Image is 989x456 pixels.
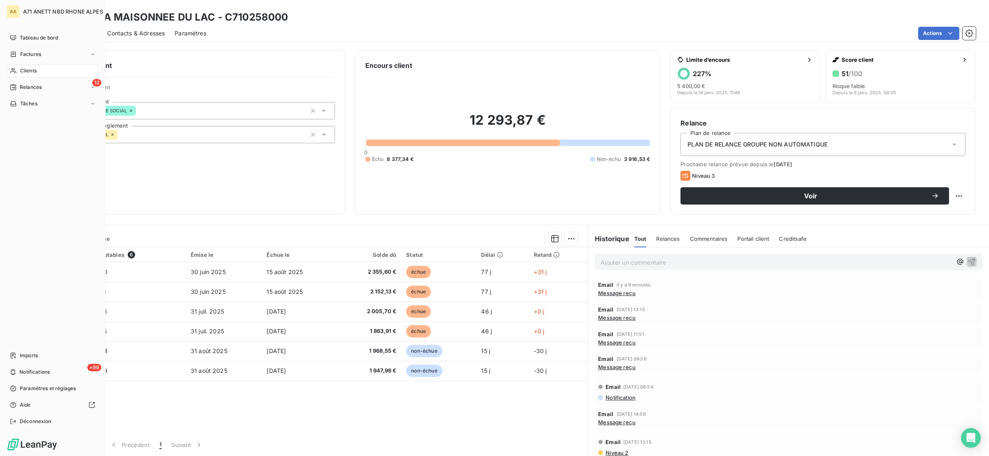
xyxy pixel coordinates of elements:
span: Score client [842,56,958,63]
button: Actions [918,27,959,40]
span: non-échue [406,365,442,377]
span: +0 j [534,328,545,335]
span: Email [598,411,613,417]
span: 5 400,00 € [677,83,705,89]
div: Open Intercom Messenger [961,428,981,448]
span: [DATE] 14:56 [617,412,646,416]
span: non-échue [406,345,442,357]
span: Relances [656,235,680,242]
span: Clients [20,67,37,74]
span: 31 août 2025 [191,347,227,354]
div: AA [7,5,20,18]
span: 2 005,70 € [342,307,396,316]
span: Message reçu [598,339,636,346]
span: Message reçu [598,314,636,321]
span: Message reçu [598,290,636,296]
span: Depuis le 8 janv. 2025, 09:05 [832,90,896,95]
span: Aide [20,401,31,409]
span: 31 juil. 2025 [191,328,224,335]
span: Voir [690,193,931,199]
input: Ajouter une valeur [136,107,143,114]
span: 1 [159,441,161,449]
span: Limite d’encours [686,56,803,63]
span: Message reçu [598,419,636,426]
span: 8 377,34 € [387,156,414,163]
h2: 12 293,87 € [365,112,650,137]
div: Délai [481,251,524,258]
span: Propriétés Client [66,84,335,95]
img: Logo LeanPay [7,438,58,451]
span: 1 863,91 € [342,327,396,335]
span: [DATE] 11:51 [617,332,644,337]
span: Factures [20,51,41,58]
h6: Encours client [365,60,412,70]
span: Tout [634,235,647,242]
span: -30 j [534,367,547,374]
span: 77 j [481,288,491,295]
span: [DATE] 08:54 [623,384,653,389]
span: Paramètres [175,29,206,37]
span: [DATE] [774,161,792,168]
span: [DATE] [267,347,286,354]
span: Commentaires [690,235,728,242]
span: 1 968,55 € [342,347,396,355]
span: [DATE] [267,367,286,374]
span: 77 j [481,268,491,275]
span: Tâches [20,100,37,107]
span: 31 août 2025 [191,367,227,374]
span: Notification [605,394,636,401]
h6: Informations client [50,60,335,70]
span: Email [606,384,621,390]
span: +99 [87,364,101,371]
span: 15 août 2025 [267,288,303,295]
button: Limite d’encours227%5 400,00 €Depuis le 14 janv. 2025, 11:48 [670,50,821,103]
span: Niveau 2 [605,449,628,456]
span: +31 j [534,268,547,275]
span: Non-échu [597,156,621,163]
span: 2 355,60 € [342,268,396,276]
span: +0 j [534,308,545,315]
div: Échue le [267,251,332,258]
button: Voir [680,187,949,205]
span: 15 j [481,367,490,374]
button: 1 [154,436,166,454]
span: échue [406,266,431,278]
span: Portail client [737,235,769,242]
span: Imports [20,352,38,359]
span: Message reçu [598,364,636,370]
span: -30 j [534,347,547,354]
h6: Historique [588,234,629,244]
span: 46 j [481,308,492,315]
span: Email [606,439,621,445]
span: 12 [92,79,101,86]
span: A71 ANETT NBD RHONE ALPES [23,8,103,15]
span: 46 j [481,328,492,335]
span: il y a 9 minutes [617,282,650,287]
span: 31 juil. 2025 [191,308,224,315]
button: Score client51/100Risque faibleDepuis le 8 janv. 2025, 09:05 [825,50,976,103]
span: 3 916,53 € [624,156,650,163]
span: Email [598,306,613,313]
div: Émise le [191,251,257,258]
span: 1 947,98 € [342,367,396,375]
span: Déconnexion [20,418,51,425]
span: [DATE] 09:56 [617,356,647,361]
span: 15 août 2025 [267,268,303,275]
span: échue [406,305,431,318]
span: 2 152,13 € [342,288,396,296]
span: Échu [372,156,384,163]
div: Statut [406,251,471,258]
span: Tableau de bord [20,34,58,42]
span: 30 juin 2025 [191,288,226,295]
span: Email [598,282,613,288]
span: [DATE] 13:15 [623,440,652,444]
span: 6 [128,251,135,258]
span: Email [598,331,613,337]
span: +31 j [534,288,547,295]
div: Pièces comptables [73,251,181,258]
span: Paramètres et réglages [20,385,76,392]
span: Notifications [19,368,50,376]
span: échue [406,325,431,337]
span: PLAN DE RELANCE GROUPE NON AUTOMATIQUE [687,140,828,149]
span: Contacts & Adresses [107,29,165,37]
